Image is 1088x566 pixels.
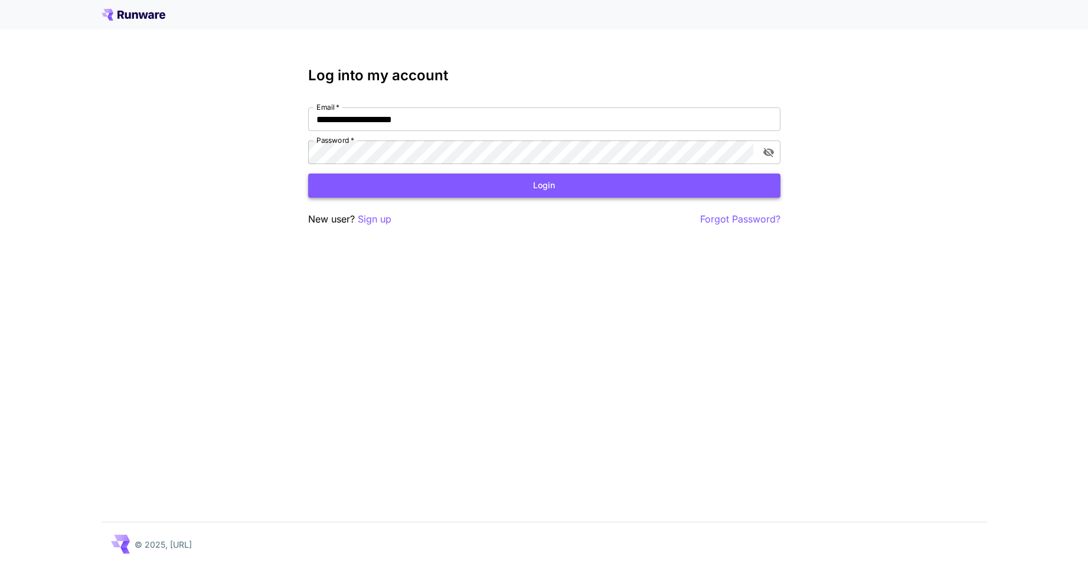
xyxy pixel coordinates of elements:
[316,135,354,145] label: Password
[358,212,391,227] button: Sign up
[308,212,391,227] p: New user?
[308,67,780,84] h3: Log into my account
[700,212,780,227] button: Forgot Password?
[135,538,192,551] p: © 2025, [URL]
[758,142,779,163] button: toggle password visibility
[308,174,780,198] button: Login
[316,102,339,112] label: Email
